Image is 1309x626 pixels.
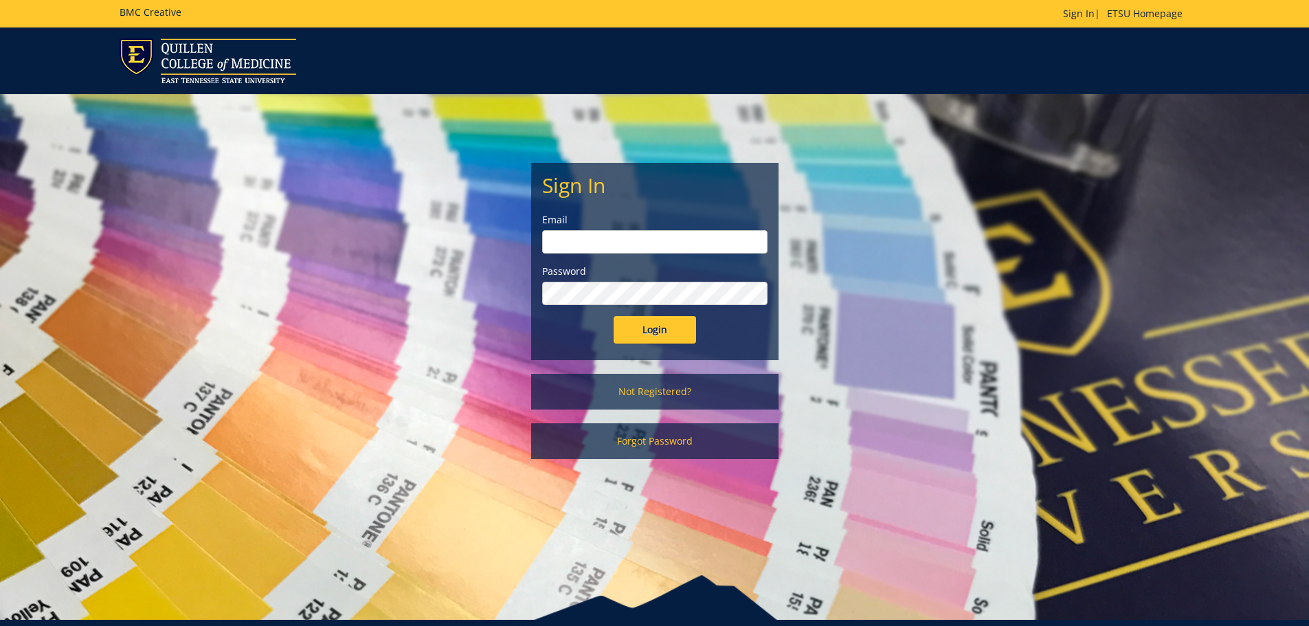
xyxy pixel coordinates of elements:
a: Sign In [1063,7,1095,20]
label: Email [542,213,768,227]
h2: Sign In [542,174,768,197]
label: Password [542,265,768,278]
a: ETSU Homepage [1100,7,1189,20]
img: ETSU logo [120,38,296,83]
a: Not Registered? [531,374,779,410]
a: Forgot Password [531,423,779,459]
input: Login [614,316,696,344]
h5: BMC Creative [120,7,181,17]
p: | [1063,7,1189,21]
